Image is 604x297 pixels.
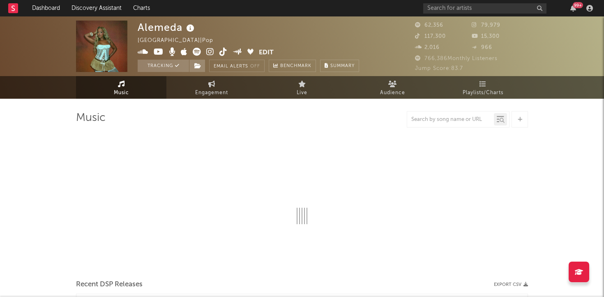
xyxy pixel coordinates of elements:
span: 79,979 [472,23,500,28]
a: Engagement [166,76,257,99]
span: Audience [380,88,405,98]
button: Email AlertsOff [209,60,265,72]
input: Search by song name or URL [407,116,494,123]
input: Search for artists [423,3,546,14]
button: 99+ [570,5,576,12]
span: Summary [330,64,355,68]
span: 62,356 [415,23,443,28]
span: 15,300 [472,34,500,39]
span: Recent DSP Releases [76,280,143,290]
span: 966 [472,45,492,50]
span: Engagement [195,88,228,98]
a: Playlists/Charts [438,76,528,99]
em: Off [250,64,260,69]
span: Live [297,88,307,98]
a: Music [76,76,166,99]
span: 766,386 Monthly Listeners [415,56,498,61]
a: Benchmark [269,60,316,72]
span: 2,016 [415,45,440,50]
span: Jump Score: 83.7 [415,66,463,71]
div: [GEOGRAPHIC_DATA] | Pop [138,36,223,46]
button: Summary [320,60,359,72]
a: Live [257,76,347,99]
button: Tracking [138,60,189,72]
div: 99 + [573,2,583,8]
button: Export CSV [494,282,528,287]
div: Alemeda [138,21,196,34]
a: Audience [347,76,438,99]
span: Benchmark [280,61,311,71]
span: 117,300 [415,34,446,39]
button: Edit [259,48,274,58]
span: Music [114,88,129,98]
span: Playlists/Charts [463,88,503,98]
